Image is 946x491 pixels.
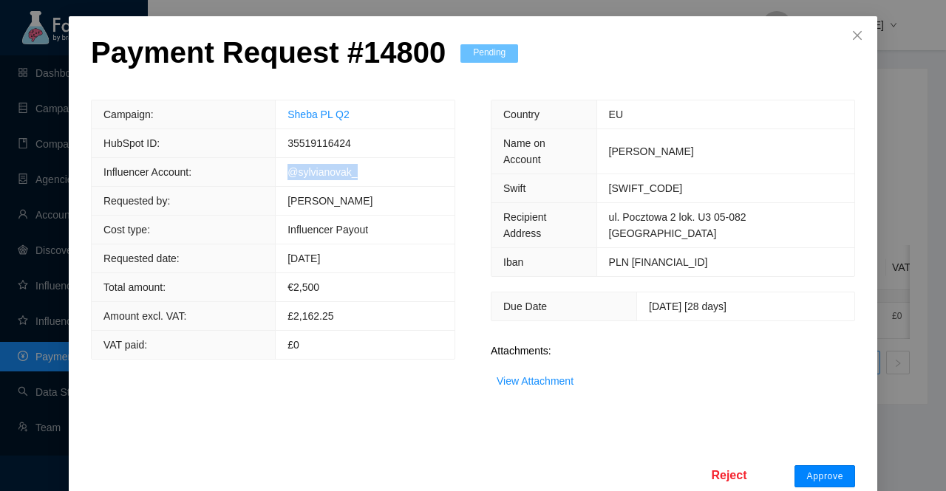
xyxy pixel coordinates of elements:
[287,224,368,236] span: Influencer Payout
[609,109,623,120] span: EU
[700,463,758,487] button: Reject
[503,256,523,268] span: Iban
[103,281,166,293] span: Total amount:
[287,339,299,351] span: £0
[287,195,372,207] span: [PERSON_NAME]
[103,310,186,322] span: Amount excl. VAT:
[103,224,150,236] span: Cost type:
[287,310,333,322] span: £2,162.25
[609,145,694,157] span: [PERSON_NAME]
[794,465,855,487] button: Approve
[497,375,574,387] a: View Attachment
[287,109,350,120] a: Sheba PL Q2
[103,195,170,207] span: Requested by:
[851,30,863,41] span: close
[837,16,877,56] button: Close
[103,253,180,264] span: Requested date:
[503,182,525,194] span: Swift
[503,211,546,239] span: Recipient Address
[103,109,154,120] span: Campaign:
[287,253,320,264] span: [DATE]
[103,166,191,178] span: Influencer Account:
[91,35,446,70] p: Payment Request # 14800
[649,301,726,312] span: [DATE] [28 days]
[609,182,683,194] span: [SWIFT_CODE]
[287,166,357,178] a: @sylvianovak_
[806,470,843,482] span: Approve
[287,281,319,293] span: € 2,500
[503,137,545,165] span: Name on Account
[287,137,351,149] span: 35519116424
[609,211,746,239] span: ul. Pocztowa 2 lok. U3 05-082 [GEOGRAPHIC_DATA]
[503,301,547,312] span: Due Date
[503,109,540,120] span: Country
[711,466,746,484] span: Reject
[103,137,160,149] span: HubSpot ID:
[609,256,708,268] span: PLN [FINANCIAL_ID]
[103,339,147,351] span: VAT paid:
[460,44,518,63] span: Pending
